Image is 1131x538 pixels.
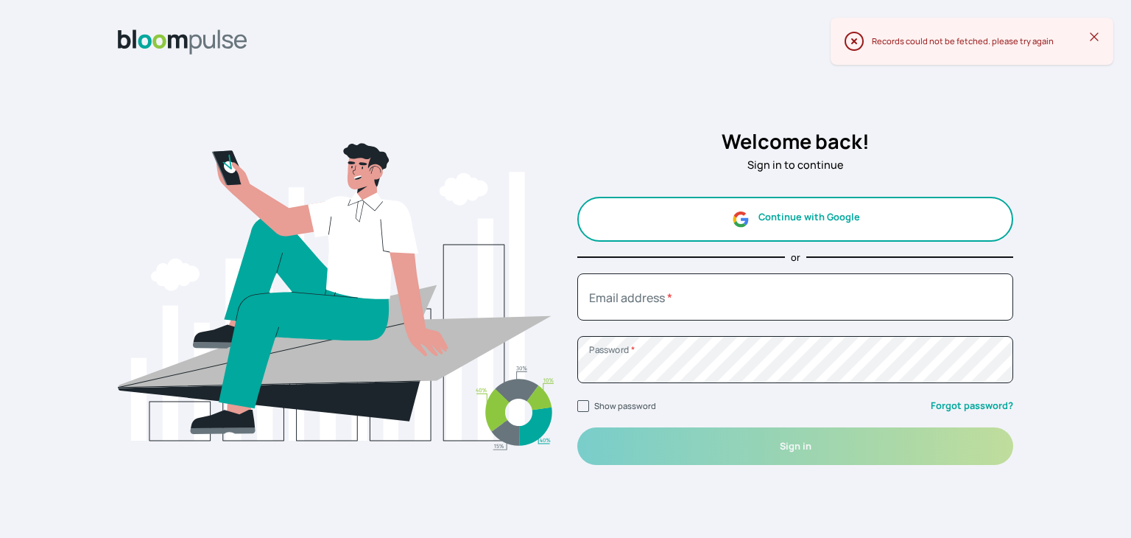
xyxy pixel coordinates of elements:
[872,35,1090,48] div: Records could not be fetched. please try again
[577,197,1013,242] button: Continue with Google
[731,210,750,228] img: google.svg
[118,72,554,520] img: signin.svg
[931,399,1013,413] a: Forgot password?
[577,127,1013,157] h2: Welcome back!
[577,157,1013,173] p: Sign in to continue
[791,251,800,265] p: or
[577,427,1013,465] button: Sign in
[594,400,656,411] label: Show password
[118,29,247,55] img: Bloom Logo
